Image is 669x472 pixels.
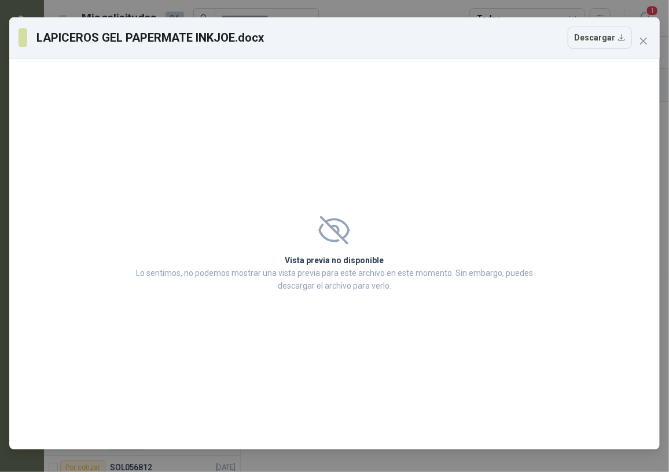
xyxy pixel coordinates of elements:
[36,29,264,46] h3: LAPICEROS GEL PAPERMATE INKJOE.docx
[639,36,648,46] span: close
[568,27,632,49] button: Descargar
[634,32,653,50] button: Close
[133,267,536,292] p: Lo sentimos, no podemos mostrar una vista previa para este archivo en este momento. Sin embargo, ...
[133,254,536,267] h2: Vista previa no disponible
